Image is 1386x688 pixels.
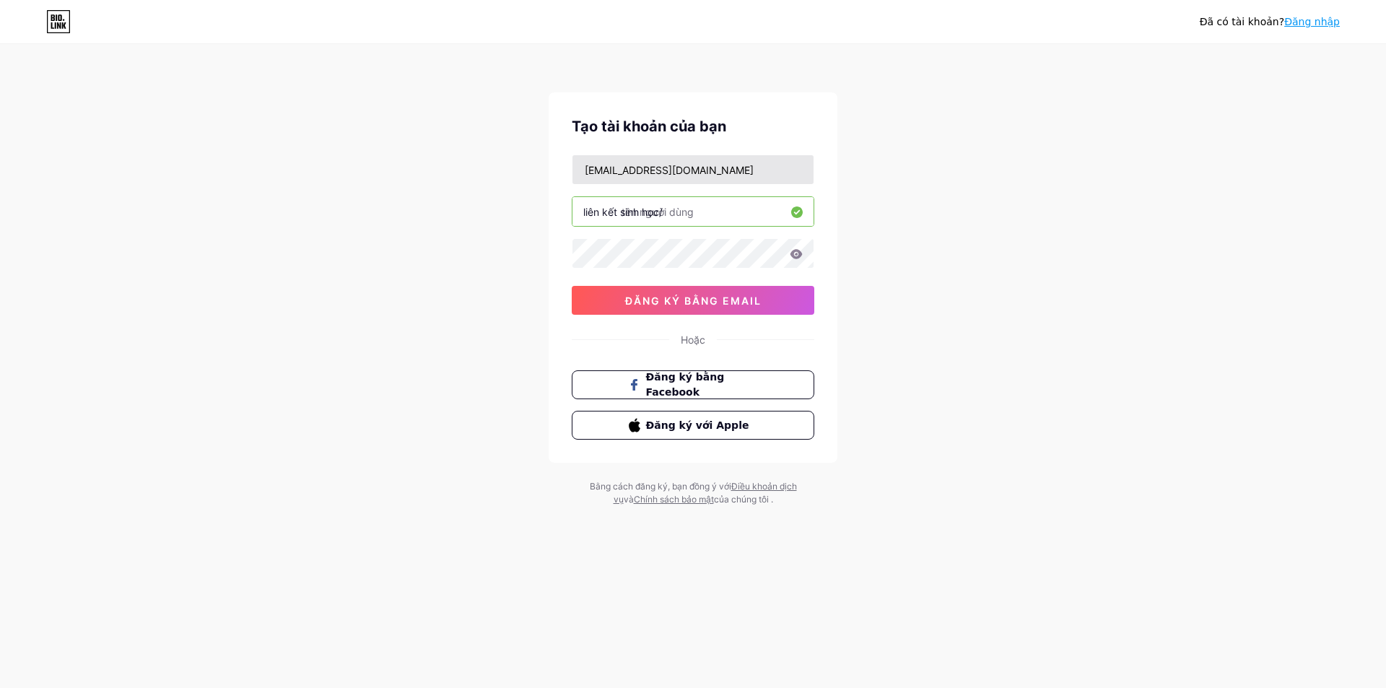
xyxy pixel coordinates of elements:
font: Tạo tài khoản của bạn [572,118,726,135]
font: Bằng cách đăng ký, bạn đồng ý với [590,481,731,492]
a: Điều khoản dịch vụ [614,481,797,505]
font: và [624,494,634,505]
button: Đăng ký bằng Facebook [572,370,814,399]
input: E-mail [572,155,814,184]
input: tên người dùng [572,197,814,226]
font: liên kết sinh học/ [583,206,663,218]
button: Đăng ký với Apple [572,411,814,440]
font: Đăng ký với Apple [646,419,749,431]
font: Hoặc [681,334,705,346]
font: đăng ký bằng email [625,295,762,307]
a: Đăng nhập [1284,16,1340,27]
font: Đăng ký bằng Facebook [646,371,725,398]
font: Đã có tài khoản? [1200,16,1284,27]
font: của chúng tôi . [714,494,773,505]
a: Chính sách bảo mật [634,494,714,505]
button: đăng ký bằng email [572,286,814,315]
